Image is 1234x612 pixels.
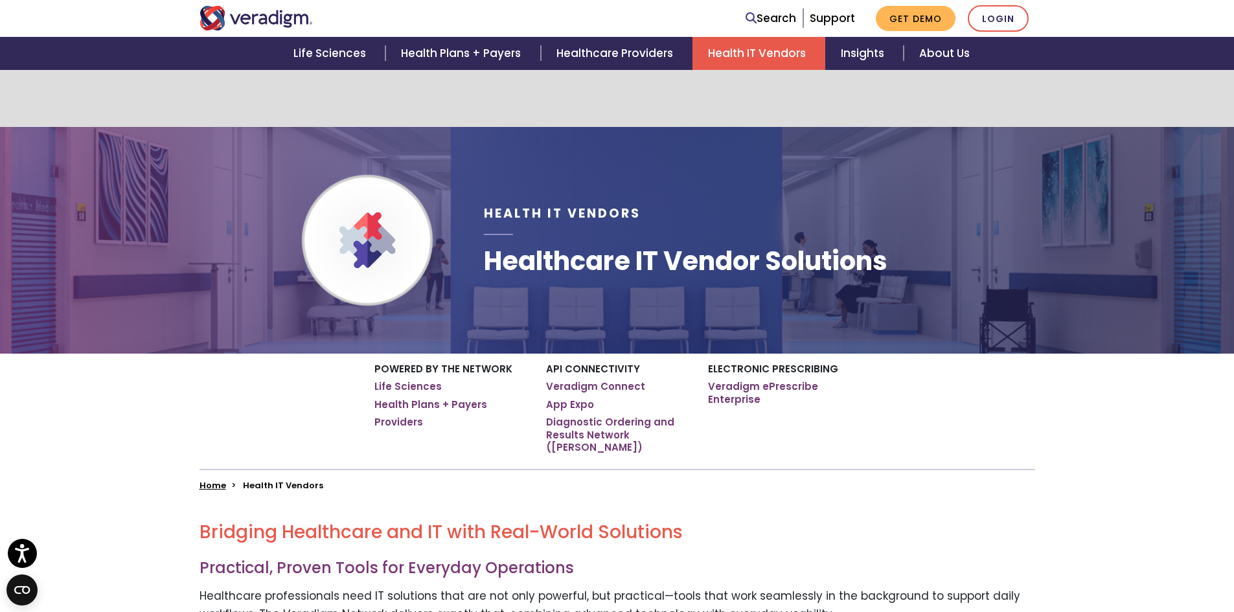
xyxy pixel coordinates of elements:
[985,519,1218,596] iframe: Drift Chat Widget
[810,10,855,26] a: Support
[546,398,594,411] a: App Expo
[541,37,692,70] a: Healthcare Providers
[374,416,423,429] a: Providers
[546,380,645,393] a: Veradigm Connect
[200,521,1035,543] h2: Bridging Healthcare and IT with Real-World Solutions
[484,205,641,222] span: Health IT Vendors
[200,479,226,492] a: Home
[385,37,540,70] a: Health Plans + Payers
[200,6,313,30] img: Veradigm logo
[876,6,955,31] a: Get Demo
[825,37,904,70] a: Insights
[708,380,860,405] a: Veradigm ePrescribe Enterprise
[484,245,887,277] h1: Healthcare IT Vendor Solutions
[968,5,1029,32] a: Login
[692,37,825,70] a: Health IT Vendors
[374,398,487,411] a: Health Plans + Payers
[746,10,796,27] a: Search
[278,37,385,70] a: Life Sciences
[546,416,689,454] a: Diagnostic Ordering and Results Network ([PERSON_NAME])
[200,559,1035,578] h3: Practical, Proven Tools for Everyday Operations
[904,37,985,70] a: About Us
[374,380,442,393] a: Life Sciences
[6,574,38,606] button: Open CMP widget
